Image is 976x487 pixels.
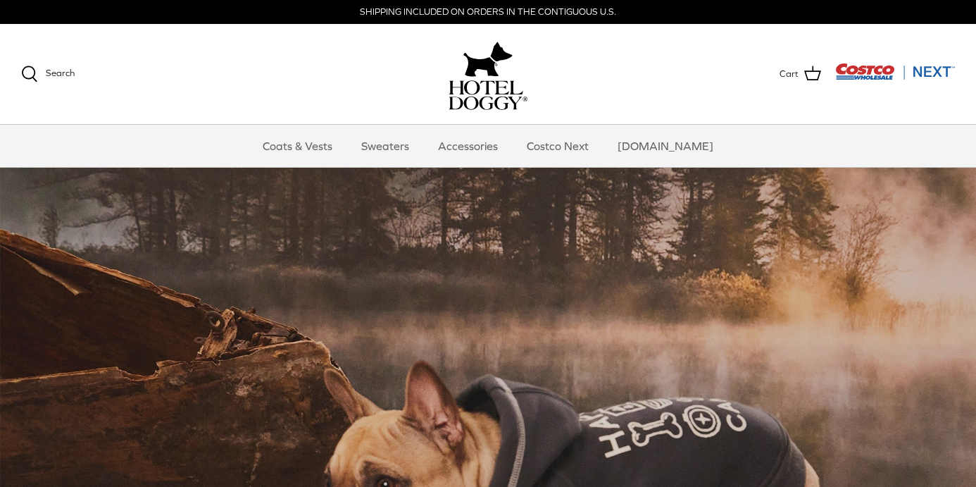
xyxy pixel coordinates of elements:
[780,67,799,82] span: Cart
[780,65,821,83] a: Cart
[449,38,527,110] a: hoteldoggy.com hoteldoggycom
[21,66,75,82] a: Search
[463,38,513,80] img: hoteldoggy.com
[425,125,511,167] a: Accessories
[46,68,75,78] span: Search
[349,125,422,167] a: Sweaters
[250,125,345,167] a: Coats & Vests
[605,125,726,167] a: [DOMAIN_NAME]
[514,125,601,167] a: Costco Next
[835,72,955,82] a: Visit Costco Next
[835,63,955,80] img: Costco Next
[449,80,527,110] img: hoteldoggycom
